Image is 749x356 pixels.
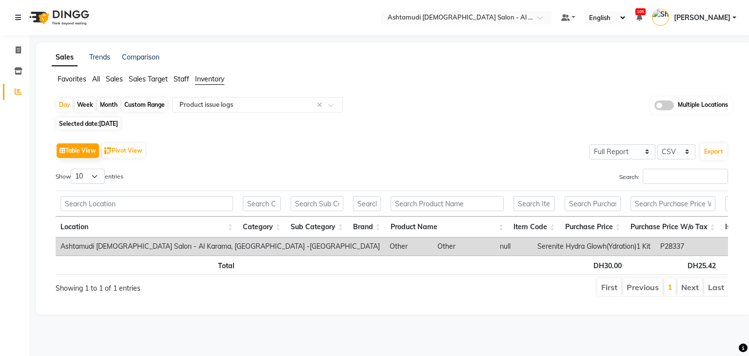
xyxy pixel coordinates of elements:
div: Week [75,98,96,112]
th: DH25.42 [627,256,721,275]
td: Other [433,237,495,256]
img: pivot.png [104,147,112,155]
th: Sub Category: activate to sort column ascending [286,217,348,237]
select: Showentries [71,169,105,184]
span: Staff [174,75,189,83]
td: Ashtamudi [DEMOGRAPHIC_DATA] Salon - Al Karama, [GEOGRAPHIC_DATA] -[GEOGRAPHIC_DATA] [56,237,385,256]
span: Sales Target [129,75,168,83]
span: [DATE] [99,120,118,127]
span: Sales [106,75,123,83]
td: P28337 [655,237,707,256]
input: Search Brand [353,196,381,211]
button: Export [700,143,727,160]
th: Category: activate to sort column ascending [238,217,286,237]
div: Day [57,98,73,112]
div: Showing 1 to 1 of 1 entries [56,277,327,294]
input: Search Sub Category [291,196,343,211]
a: Trends [89,53,110,61]
a: Sales [52,49,78,66]
td: Other [385,237,433,256]
label: Search: [619,169,728,184]
input: Search Purchase Price [565,196,621,211]
label: Show entries [56,169,123,184]
a: 105 [636,13,642,22]
div: Month [98,98,120,112]
th: Location: activate to sort column ascending [56,217,238,237]
a: Comparison [122,53,159,61]
input: Search Purchase Price W/o Tax [631,196,715,211]
img: logo [25,4,92,31]
th: Purchase Price W/o Tax: activate to sort column ascending [626,217,720,237]
th: Total [56,256,239,275]
div: Custom Range [122,98,167,112]
th: Brand: activate to sort column ascending [348,217,386,237]
span: Inventory [195,75,224,83]
input: Search Product Name [391,196,504,211]
span: Selected date: [57,118,120,130]
span: All [92,75,100,83]
td: Serenite Hydra Glowh(Ydration)1 Kit [532,237,655,256]
input: Search Item Code [513,196,555,211]
span: [PERSON_NAME] [674,13,730,23]
th: Item Code: activate to sort column ascending [509,217,560,237]
button: Table View [57,143,99,158]
span: Favorites [58,75,86,83]
th: Purchase Price: activate to sort column ascending [560,217,626,237]
th: DH30.00 [561,256,627,275]
td: null [495,237,532,256]
img: Shilpa Anil [652,9,669,26]
span: Multiple Locations [678,100,728,110]
button: Pivot View [102,143,145,158]
input: Search Location [60,196,233,211]
span: Clear all [317,100,325,110]
input: Search Category [243,196,281,211]
a: 1 [668,282,672,292]
span: 105 [635,8,646,15]
th: Product Name: activate to sort column ascending [386,217,509,237]
input: Search: [643,169,728,184]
